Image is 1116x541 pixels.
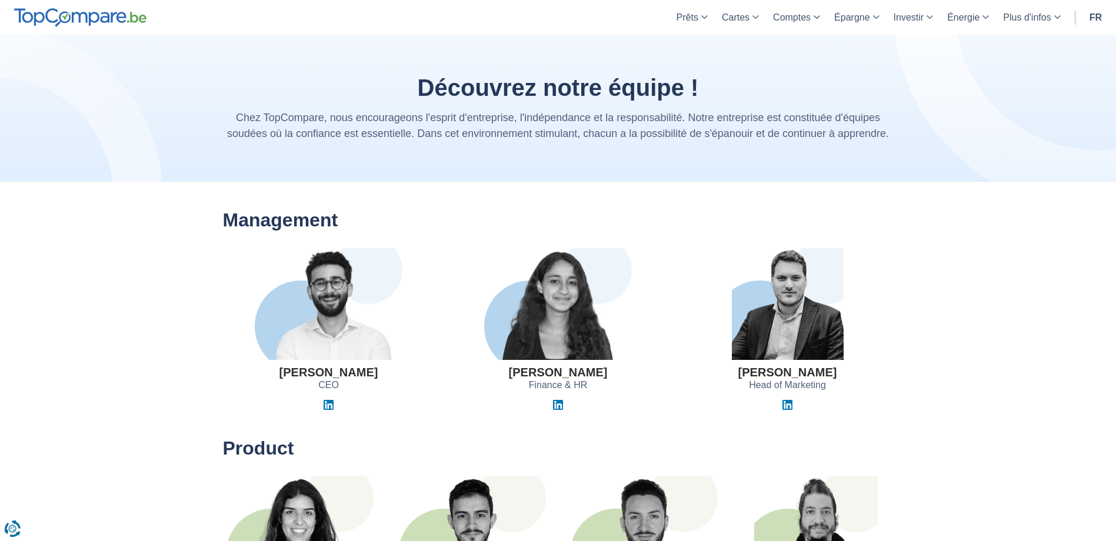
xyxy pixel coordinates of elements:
h2: Product [223,438,894,459]
img: Jihane El Khyari [484,248,632,360]
h3: [PERSON_NAME] [738,366,837,379]
span: Head of Marketing [749,379,826,392]
img: Linkedin Elvedin Vejzovic [324,400,334,410]
img: Guillaume Georges [732,248,844,360]
p: Chez TopCompare, nous encourageons l'esprit d'entreprise, l'indépendance et la responsabilité. No... [223,110,894,142]
img: Elvedin Vejzovic [253,248,404,360]
span: Finance & HR [529,379,588,392]
img: TopCompare [14,8,146,27]
img: Linkedin Jihane El Khyari [553,400,563,410]
h3: [PERSON_NAME] [279,366,378,379]
h3: [PERSON_NAME] [509,366,608,379]
h2: Management [223,210,894,231]
span: CEO [318,379,339,392]
h1: Découvrez notre équipe ! [223,75,894,101]
img: Linkedin Guillaume Georges [782,400,792,410]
